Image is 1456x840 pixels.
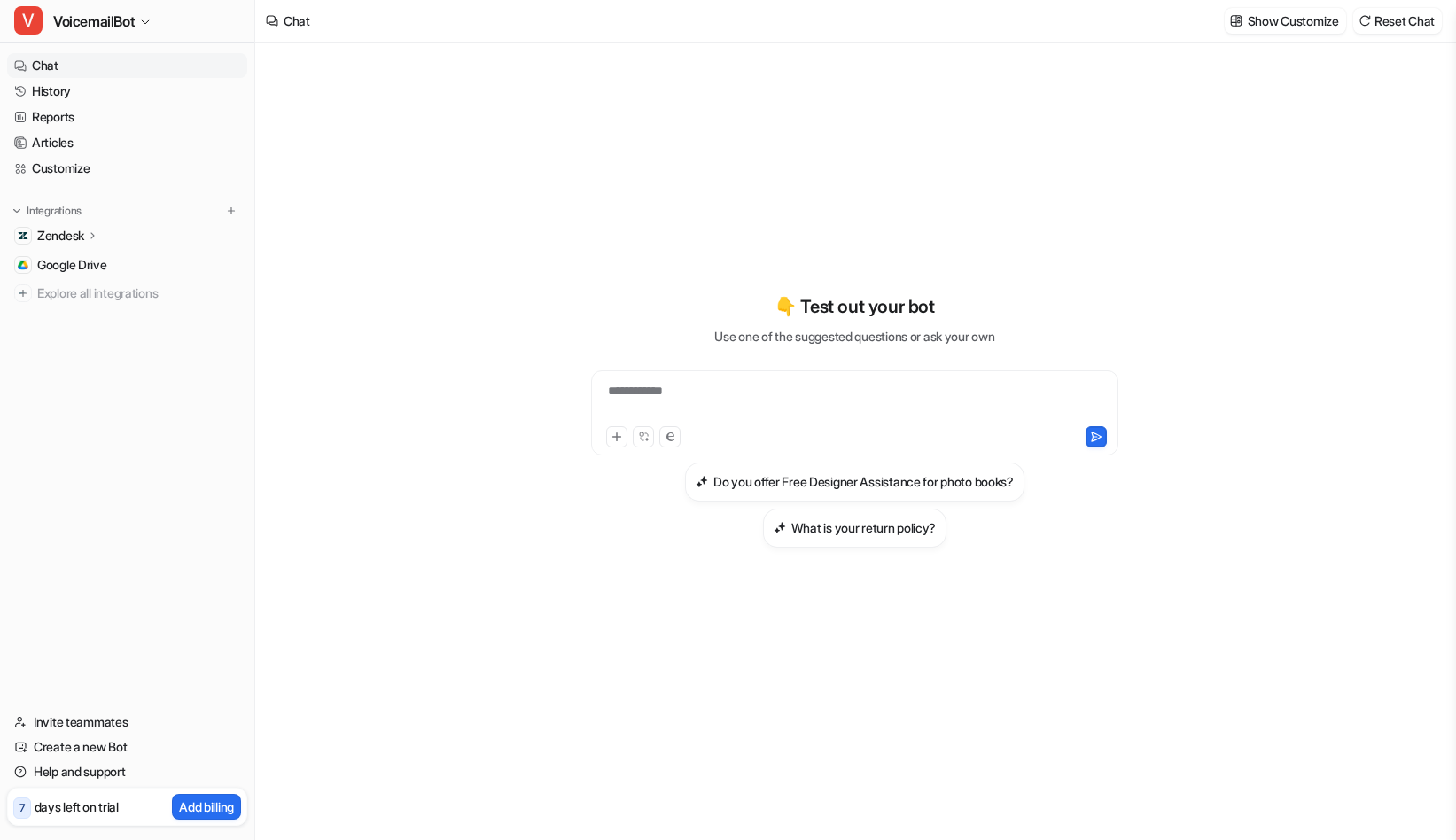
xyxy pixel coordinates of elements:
button: Reset Chat [1353,8,1442,34]
a: Articles [7,130,247,155]
button: Add billing [172,794,241,820]
img: Do you offer Free Designer Assistance for photo books? [696,475,708,488]
button: Integrations [7,202,87,220]
span: Explore all integrations [37,279,240,307]
img: expand menu [11,205,23,217]
div: Chat [284,12,310,30]
a: Customize [7,156,247,181]
p: days left on trial [35,797,119,816]
a: History [7,79,247,104]
img: reset [1359,14,1371,27]
p: Zendesk [37,227,84,245]
p: Integrations [27,204,82,218]
img: menu_add.svg [225,205,237,217]
span: V [14,6,43,35]
span: VoicemailBot [53,9,135,34]
a: Chat [7,53,247,78]
a: Explore all integrations [7,281,247,306]
img: Google Drive [18,260,28,270]
button: Show Customize [1225,8,1346,34]
img: Zendesk [18,230,28,241]
a: Invite teammates [7,710,247,735]
a: Reports [7,105,247,129]
p: 👇 Test out your bot [775,293,934,320]
img: What is your return policy? [774,521,786,534]
img: customize [1230,14,1242,27]
img: explore all integrations [14,284,32,302]
a: Help and support [7,759,247,784]
h3: Do you offer Free Designer Assistance for photo books? [713,472,1014,491]
a: Google DriveGoogle Drive [7,253,247,277]
p: Show Customize [1248,12,1339,30]
button: Do you offer Free Designer Assistance for photo books?Do you offer Free Designer Assistance for p... [685,463,1024,502]
p: Use one of the suggested questions or ask your own [714,327,994,346]
a: Create a new Bot [7,735,247,759]
p: Add billing [179,797,234,816]
h3: What is your return policy? [791,518,936,537]
span: Google Drive [37,256,107,274]
p: 7 [19,800,25,816]
button: What is your return policy?What is your return policy? [763,509,946,548]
